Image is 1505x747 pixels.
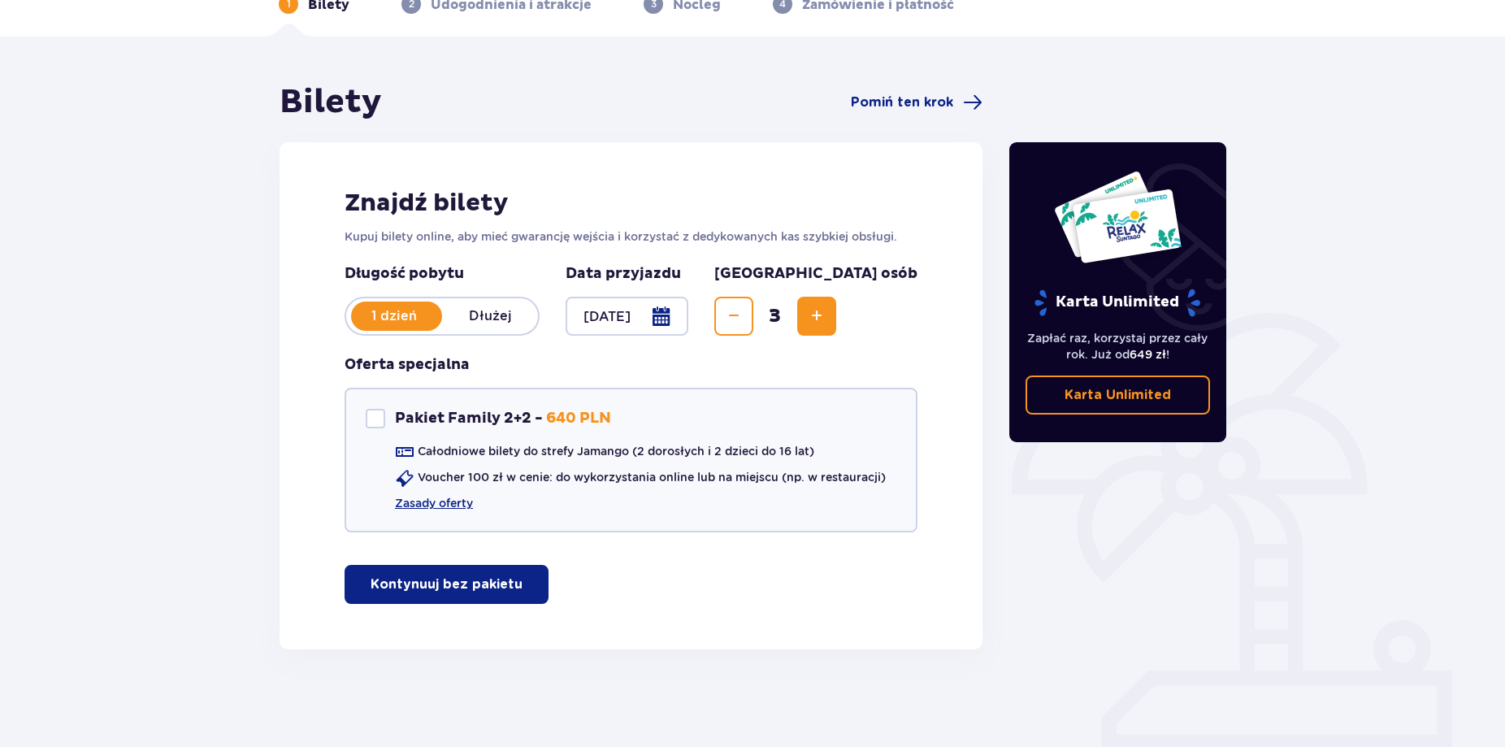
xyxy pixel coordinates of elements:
[546,409,611,428] p: 640 PLN
[757,304,794,328] span: 3
[1026,376,1211,415] a: Karta Unlimited
[345,188,917,219] h2: Znajdź bilety
[371,575,523,593] p: Kontynuuj bez pakietu
[345,355,470,375] p: Oferta specjalna
[1065,386,1171,404] p: Karta Unlimited
[714,264,917,284] p: [GEOGRAPHIC_DATA] osób
[418,469,886,485] p: Voucher 100 zł w cenie: do wykorzystania online lub na miejscu (np. w restauracji)
[345,565,549,604] button: Kontynuuj bez pakietu
[797,297,836,336] button: Increase
[851,93,953,111] span: Pomiń ten krok
[345,228,917,245] p: Kupuj bilety online, aby mieć gwarancję wejścia i korzystać z dedykowanych kas szybkiej obsługi.
[395,495,473,511] a: Zasady oferty
[395,409,543,428] p: Pakiet Family 2+2 -
[714,297,753,336] button: Decrease
[346,307,442,325] p: 1 dzień
[442,307,538,325] p: Dłużej
[345,264,540,284] p: Długość pobytu
[1130,348,1166,361] span: 649 zł
[1033,289,1202,317] p: Karta Unlimited
[418,443,814,459] p: Całodniowe bilety do strefy Jamango (2 dorosłych i 2 dzieci do 16 lat)
[566,264,681,284] p: Data przyjazdu
[851,93,982,112] a: Pomiń ten krok
[1026,330,1211,363] p: Zapłać raz, korzystaj przez cały rok. Już od !
[280,82,382,123] h1: Bilety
